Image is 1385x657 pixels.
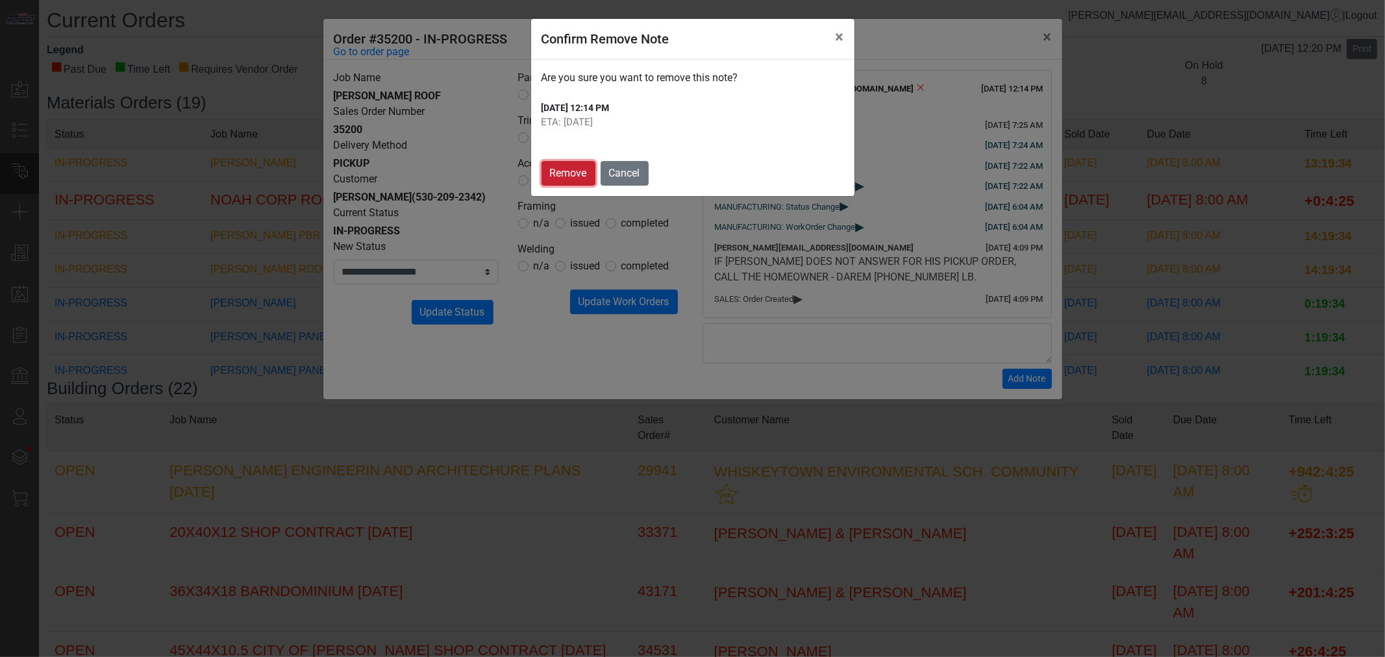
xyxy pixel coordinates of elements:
[542,29,669,49] h5: Confirm Remove Note
[542,101,844,115] div: [DATE] 12:14 PM
[601,161,649,186] button: Cancel
[542,161,595,186] button: Remove
[550,167,587,179] span: Remove
[825,19,855,55] button: Close
[542,70,844,86] div: Are you sure you want to remove this note?
[542,115,844,130] div: ETA: [DATE]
